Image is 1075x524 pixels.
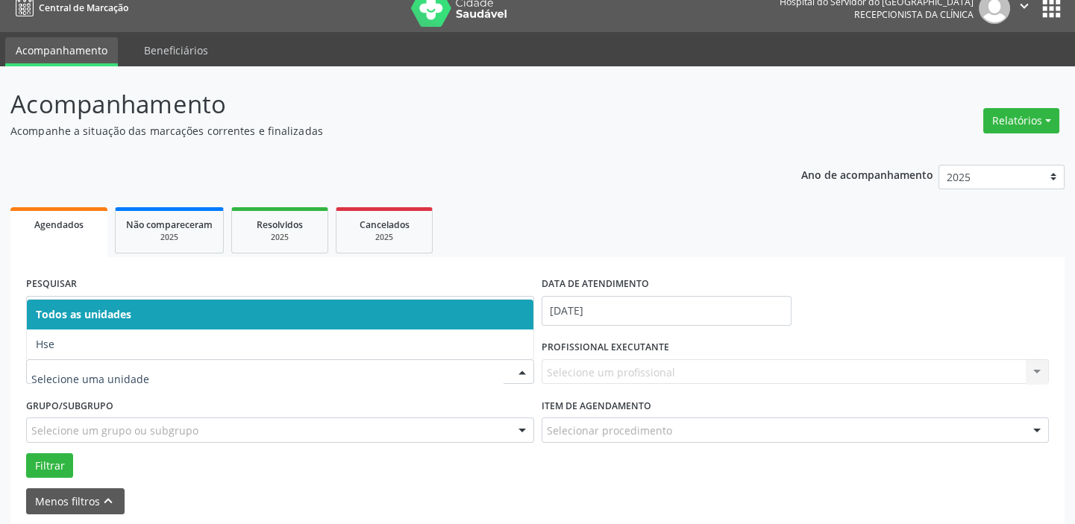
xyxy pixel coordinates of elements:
[26,273,77,296] label: PESQUISAR
[542,273,649,296] label: DATA DE ATENDIMENTO
[10,123,748,139] p: Acompanhe a situação das marcações correntes e finalizadas
[257,218,303,231] span: Resolvidos
[5,37,118,66] a: Acompanhamento
[801,165,933,183] p: Ano de acompanhamento
[34,218,84,231] span: Agendados
[26,488,125,514] button: Menos filtroskeyboard_arrow_up
[542,336,669,359] label: PROFISSIONAL EXECUTANTE
[26,453,73,479] button: Filtrar
[36,307,131,321] span: Todos as unidades
[134,37,219,63] a: Beneficiários
[100,493,116,509] i: keyboard_arrow_up
[347,232,421,243] div: 2025
[242,232,317,243] div: 2025
[547,423,672,438] span: Selecionar procedimento
[542,296,792,326] input: Selecione um intervalo
[126,218,213,231] span: Não compareceram
[39,1,128,14] span: Central de Marcação
[983,108,1059,133] button: Relatórios
[26,394,113,417] label: Grupo/Subgrupo
[126,232,213,243] div: 2025
[31,423,198,438] span: Selecione um grupo ou subgrupo
[31,364,504,394] input: Selecione uma unidade
[854,8,974,21] span: Recepcionista da clínica
[360,218,410,231] span: Cancelados
[10,86,748,123] p: Acompanhamento
[26,296,534,326] input: Nome, código do beneficiário ou CPF
[36,337,54,351] span: Hse
[542,394,651,417] label: Item de agendamento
